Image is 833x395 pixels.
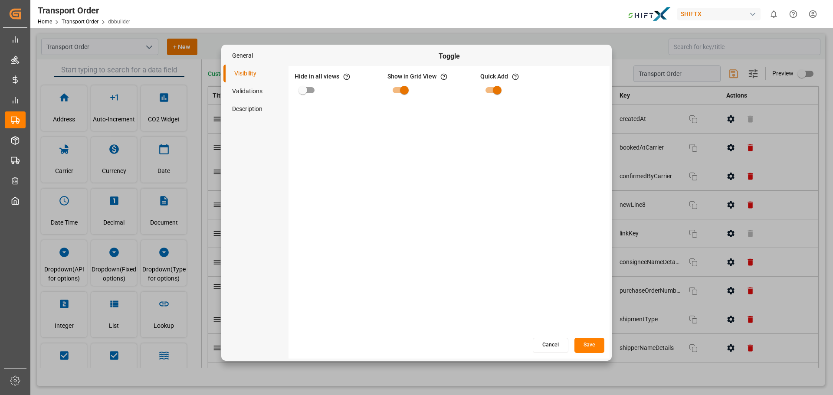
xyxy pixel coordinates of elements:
[38,19,52,25] a: Home
[387,72,436,81] span: Show in Grid View
[764,4,784,24] button: show 0 new notifications
[574,338,604,353] button: Save
[62,19,98,25] a: Transport Order
[223,100,289,118] li: Description
[677,8,761,20] div: SHIFTX
[223,65,289,82] li: Visibility
[38,4,130,17] div: Transport Order
[223,82,289,100] li: Validations
[677,6,764,22] button: SHIFTX
[223,47,289,65] li: General
[784,4,803,24] button: Help Center
[628,7,671,22] img: Bildschirmfoto%202024-11-13%20um%2009.31.44.png_1731487080.png
[480,72,508,81] span: Quick Add
[533,338,568,353] button: Cancel
[293,51,605,62] span: Toggle
[295,72,339,81] span: Hide in all views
